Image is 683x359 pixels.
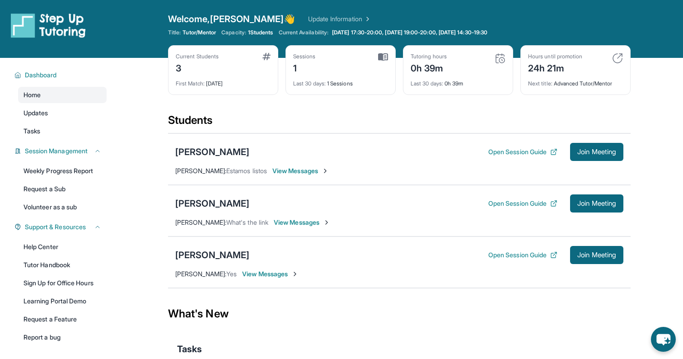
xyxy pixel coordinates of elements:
[175,167,226,175] span: [PERSON_NAME] :
[226,218,268,226] span: What's the link
[18,329,107,345] a: Report a bug
[291,270,299,278] img: Chevron-Right
[248,29,273,36] span: 1 Students
[322,167,329,175] img: Chevron-Right
[226,270,237,278] span: Yes
[528,75,623,87] div: Advanced Tutor/Mentor
[272,166,329,175] span: View Messages
[18,163,107,179] a: Weekly Progress Report
[488,199,557,208] button: Open Session Guide
[23,90,41,99] span: Home
[25,222,86,231] span: Support & Resources
[18,239,107,255] a: Help Center
[577,252,616,258] span: Join Meeting
[21,71,101,80] button: Dashboard
[21,146,101,156] button: Session Management
[221,29,246,36] span: Capacity:
[18,105,107,121] a: Updates
[577,201,616,206] span: Join Meeting
[226,167,267,175] span: Estamos listos
[18,199,107,215] a: Volunteer as a sub
[411,53,447,60] div: Tutoring hours
[177,343,202,355] span: Tasks
[168,13,295,25] span: Welcome, [PERSON_NAME] 👋
[651,327,676,352] button: chat-button
[168,29,181,36] span: Title:
[18,257,107,273] a: Tutor Handbook
[175,218,226,226] span: [PERSON_NAME] :
[293,53,316,60] div: Sessions
[308,14,371,24] a: Update Information
[175,146,249,158] div: [PERSON_NAME]
[570,143,623,161] button: Join Meeting
[495,53,505,64] img: card
[332,29,487,36] span: [DATE] 17:30-20:00, [DATE] 19:00-20:00, [DATE] 14:30-19:30
[242,269,299,279] span: View Messages
[176,53,219,60] div: Current Students
[570,246,623,264] button: Join Meeting
[168,113,631,133] div: Students
[168,294,631,334] div: What's New
[528,60,582,75] div: 24h 21m
[362,14,371,24] img: Chevron Right
[18,123,107,139] a: Tasks
[279,29,328,36] span: Current Availability:
[274,218,330,227] span: View Messages
[411,80,443,87] span: Last 30 days :
[23,109,48,118] span: Updates
[176,80,205,87] span: First Match :
[21,222,101,231] button: Support & Resources
[293,60,316,75] div: 1
[570,194,623,213] button: Join Meeting
[262,53,271,60] img: card
[25,146,88,156] span: Session Management
[18,311,107,327] a: Request a Feature
[25,71,57,80] span: Dashboard
[175,270,226,278] span: [PERSON_NAME] :
[11,13,86,38] img: logo
[18,181,107,197] a: Request a Sub
[612,53,623,64] img: card
[18,275,107,291] a: Sign Up for Office Hours
[175,197,249,210] div: [PERSON_NAME]
[18,293,107,309] a: Learning Portal Demo
[411,60,447,75] div: 0h 39m
[293,80,326,87] span: Last 30 days :
[176,75,271,87] div: [DATE]
[323,219,330,226] img: Chevron-Right
[577,149,616,155] span: Join Meeting
[293,75,388,87] div: 1 Sessions
[23,127,40,136] span: Tasks
[182,29,216,36] span: Tutor/Mentor
[330,29,489,36] a: [DATE] 17:30-20:00, [DATE] 19:00-20:00, [DATE] 14:30-19:30
[18,87,107,103] a: Home
[378,53,388,61] img: card
[488,147,557,156] button: Open Session Guide
[411,75,505,87] div: 0h 39m
[176,60,219,75] div: 3
[528,80,552,87] span: Next title :
[528,53,582,60] div: Hours until promotion
[488,250,557,260] button: Open Session Guide
[175,249,249,261] div: [PERSON_NAME]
